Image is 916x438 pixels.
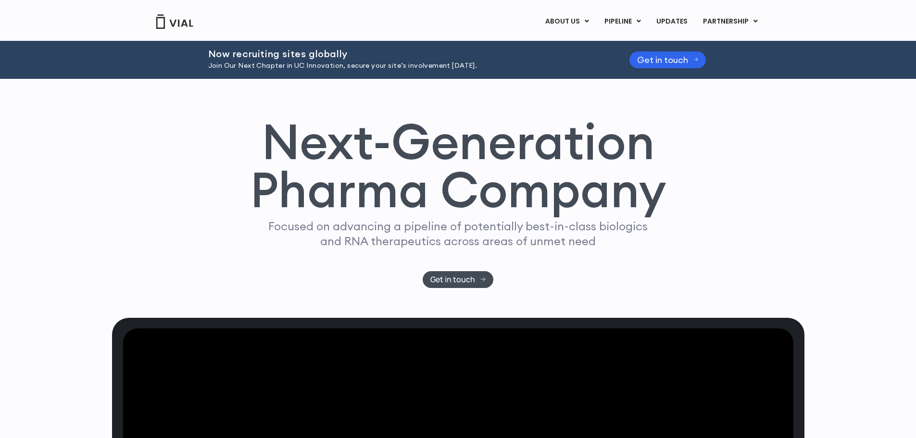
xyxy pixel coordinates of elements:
[155,14,194,29] img: Vial Logo
[423,271,493,288] a: Get in touch
[629,51,706,68] a: Get in touch
[208,61,605,71] p: Join Our Next Chapter in UC Innovation, secure your site’s involvement [DATE].
[637,56,688,63] span: Get in touch
[250,117,666,214] h1: Next-Generation Pharma Company
[649,13,695,30] a: UPDATES
[430,276,475,283] span: Get in touch
[538,13,596,30] a: ABOUT USMenu Toggle
[597,13,648,30] a: PIPELINEMenu Toggle
[264,219,652,249] p: Focused on advancing a pipeline of potentially best-in-class biologics and RNA therapeutics acros...
[208,49,605,59] h2: Now recruiting sites globally
[695,13,765,30] a: PARTNERSHIPMenu Toggle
